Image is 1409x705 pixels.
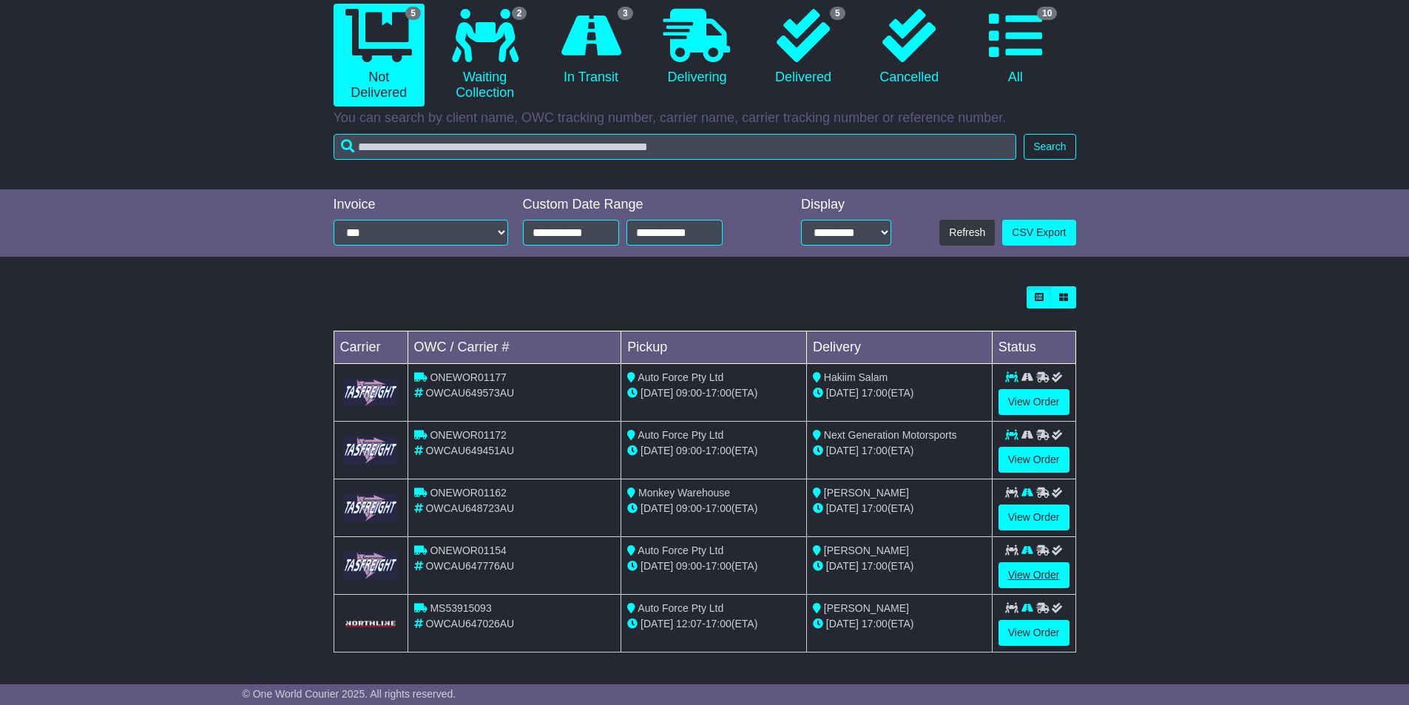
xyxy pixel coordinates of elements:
[243,688,456,700] span: © One World Courier 2025. All rights reserved.
[939,220,995,246] button: Refresh
[405,7,421,20] span: 5
[430,371,506,383] span: ONEWOR01177
[638,602,723,614] span: Auto Force Pty Ltd
[999,389,1070,415] a: View Order
[676,502,702,514] span: 09:00
[343,493,399,522] img: GetCarrierServiceLogo
[813,559,986,574] div: (ETA)
[627,559,800,574] div: - (ETA)
[430,544,506,556] span: ONEWOR01154
[641,560,673,572] span: [DATE]
[512,7,527,20] span: 2
[430,429,506,441] span: ONEWOR01172
[801,197,891,213] div: Display
[813,616,986,632] div: (ETA)
[343,619,399,628] img: GetCarrierServiceLogo
[826,387,859,399] span: [DATE]
[826,445,859,456] span: [DATE]
[970,4,1061,91] a: 10 All
[992,331,1075,364] td: Status
[621,331,807,364] td: Pickup
[864,4,955,91] a: Cancelled
[862,618,888,630] span: 17:00
[1024,134,1075,160] button: Search
[545,4,636,91] a: 3 In Transit
[641,502,673,514] span: [DATE]
[652,4,743,91] a: Delivering
[334,197,508,213] div: Invoice
[638,429,723,441] span: Auto Force Pty Ltd
[334,4,425,107] a: 5 Not Delivered
[430,487,506,499] span: ONEWOR01162
[425,445,514,456] span: OWCAU649451AU
[676,387,702,399] span: 09:00
[757,4,848,91] a: 5 Delivered
[425,618,514,630] span: OWCAU647026AU
[813,385,986,401] div: (ETA)
[676,560,702,572] span: 09:00
[824,371,888,383] span: Hakiim Salam
[334,110,1076,127] p: You can search by client name, OWC tracking number, carrier name, carrier tracking number or refe...
[806,331,992,364] td: Delivery
[408,331,621,364] td: OWC / Carrier #
[638,487,730,499] span: Monkey Warehouse
[425,387,514,399] span: OWCAU649573AU
[862,502,888,514] span: 17:00
[862,445,888,456] span: 17:00
[343,551,399,580] img: GetCarrierServiceLogo
[862,560,888,572] span: 17:00
[676,618,702,630] span: 12:07
[706,387,731,399] span: 17:00
[638,544,723,556] span: Auto Force Pty Ltd
[999,505,1070,530] a: View Order
[627,385,800,401] div: - (ETA)
[334,331,408,364] td: Carrier
[999,562,1070,588] a: View Order
[706,502,731,514] span: 17:00
[627,501,800,516] div: - (ETA)
[999,447,1070,473] a: View Order
[343,436,399,465] img: GetCarrierServiceLogo
[824,544,909,556] span: [PERSON_NAME]
[676,445,702,456] span: 09:00
[1002,220,1075,246] a: CSV Export
[824,602,909,614] span: [PERSON_NAME]
[627,443,800,459] div: - (ETA)
[425,502,514,514] span: OWCAU648723AU
[439,4,530,107] a: 2 Waiting Collection
[826,502,859,514] span: [DATE]
[641,618,673,630] span: [DATE]
[706,445,731,456] span: 17:00
[813,501,986,516] div: (ETA)
[523,197,760,213] div: Custom Date Range
[862,387,888,399] span: 17:00
[999,620,1070,646] a: View Order
[430,602,491,614] span: MS53915093
[826,618,859,630] span: [DATE]
[1037,7,1057,20] span: 10
[826,560,859,572] span: [DATE]
[638,371,723,383] span: Auto Force Pty Ltd
[425,560,514,572] span: OWCAU647776AU
[824,429,957,441] span: Next Generation Motorsports
[824,487,909,499] span: [PERSON_NAME]
[627,616,800,632] div: - (ETA)
[830,7,845,20] span: 5
[618,7,633,20] span: 3
[343,378,399,407] img: GetCarrierServiceLogo
[641,387,673,399] span: [DATE]
[706,560,731,572] span: 17:00
[641,445,673,456] span: [DATE]
[706,618,731,630] span: 17:00
[813,443,986,459] div: (ETA)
